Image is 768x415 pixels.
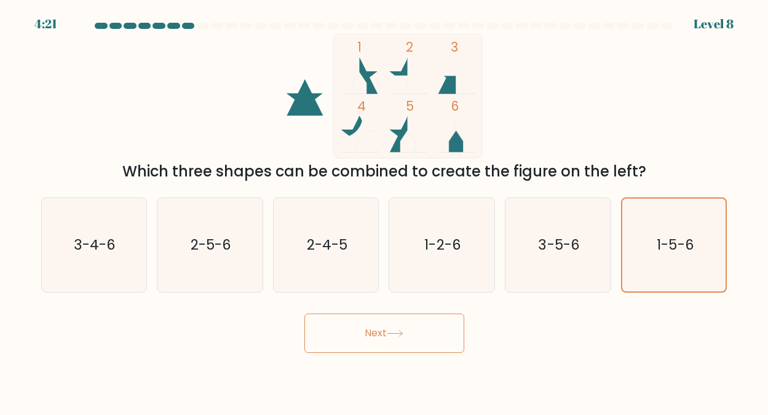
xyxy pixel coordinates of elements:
tspan: 1 [357,38,362,56]
text: 2-5-6 [191,235,231,255]
tspan: 6 [450,97,458,115]
text: 1-2-6 [425,235,461,255]
tspan: 3 [450,38,457,56]
text: 3-5-6 [538,235,579,255]
text: 3-4-6 [74,235,116,255]
tspan: 2 [405,38,413,56]
div: Which three shapes can be combined to create the figure on the left? [49,160,720,183]
div: 4:21 [34,15,57,33]
text: 2-4-5 [307,235,347,255]
div: Level 8 [694,15,734,33]
text: 1-5-6 [657,235,693,255]
button: Next [304,314,464,353]
tspan: 4 [357,97,366,115]
tspan: 5 [405,97,413,115]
